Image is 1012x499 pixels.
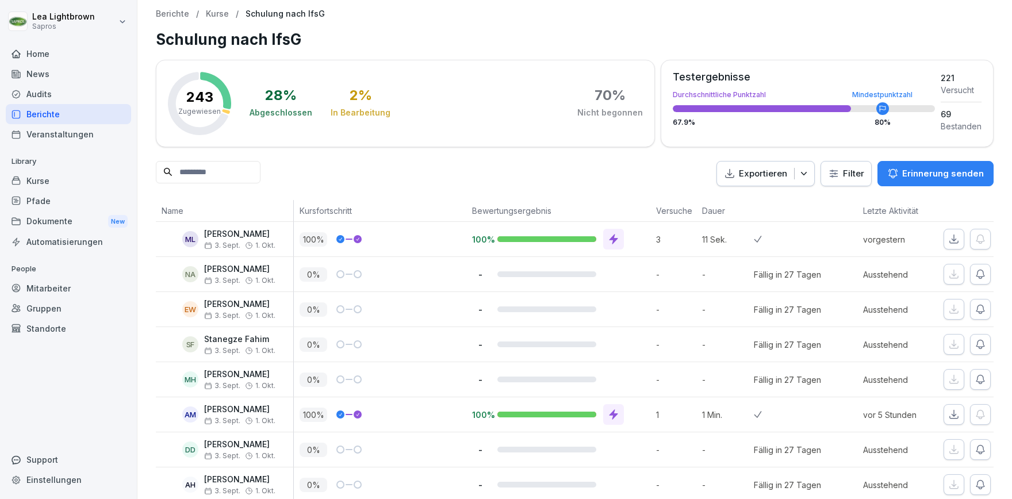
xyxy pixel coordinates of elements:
[902,167,984,180] p: Erinnerung senden
[941,72,982,84] div: 221
[182,371,198,387] div: MH
[204,382,240,390] span: 3. Sept.
[472,304,488,315] p: -
[863,304,944,316] p: Ausstehend
[204,335,275,344] p: Stanegze Fahim
[472,479,488,490] p: -
[300,205,461,217] p: Kursfortschritt
[673,119,935,126] div: 67.9 %
[300,478,327,492] p: 0 %
[6,278,131,298] div: Mitarbeiter
[472,234,488,245] p: 100%
[156,28,994,51] h1: Schulung nach IfsG
[941,108,982,120] div: 69
[178,106,221,117] p: Zugewiesen
[702,479,754,491] p: -
[300,267,327,282] p: 0 %
[300,443,327,457] p: 0 %
[204,452,240,460] span: 3. Sept.
[754,374,821,386] div: Fällig in 27 Tagen
[196,9,199,19] p: /
[863,268,944,281] p: Ausstehend
[702,409,754,421] p: 1 Min.
[300,408,327,422] p: 100 %
[472,205,645,217] p: Bewertungsergebnis
[941,84,982,96] div: Versucht
[6,450,131,470] div: Support
[863,444,944,456] p: Ausstehend
[6,298,131,318] a: Gruppen
[863,409,944,421] p: vor 5 Stunden
[656,444,696,456] p: -
[6,124,131,144] a: Veranstaltungen
[182,442,198,458] div: DD
[577,107,643,118] div: Nicht begonnen
[6,44,131,64] a: Home
[300,373,327,387] p: 0 %
[6,191,131,211] a: Pfade
[656,409,696,421] p: 1
[182,231,198,247] div: ML
[182,266,198,282] div: NA
[255,487,275,495] span: 1. Okt.
[702,205,748,217] p: Dauer
[656,479,696,491] p: -
[6,211,131,232] a: DokumenteNew
[852,91,913,98] div: Mindestpunktzahl
[941,120,982,132] div: Bestanden
[300,302,327,317] p: 0 %
[472,269,488,280] p: -
[204,417,240,425] span: 3. Sept.
[6,84,131,104] a: Audits
[265,89,297,102] div: 28 %
[6,318,131,339] a: Standorte
[255,277,275,285] span: 1. Okt.
[472,339,488,350] p: -
[204,370,275,379] p: [PERSON_NAME]
[716,161,815,187] button: Exportieren
[182,406,198,423] div: AM
[702,268,754,281] p: -
[821,162,871,186] button: Filter
[863,339,944,351] p: Ausstehend
[206,9,229,19] p: Kurse
[204,312,240,320] span: 3. Sept.
[156,9,189,19] p: Berichte
[754,444,821,456] div: Fällig in 27 Tagen
[702,339,754,351] p: -
[204,229,275,239] p: [PERSON_NAME]
[108,215,128,228] div: New
[246,9,325,19] p: Schulung nach IfsG
[255,312,275,320] span: 1. Okt.
[6,152,131,171] p: Library
[754,268,821,281] div: Fällig in 27 Tagen
[255,241,275,249] span: 1. Okt.
[32,22,95,30] p: Sapros
[250,107,312,118] div: Abgeschlossen
[6,232,131,252] a: Automatisierungen
[702,304,754,316] p: -
[702,374,754,386] p: -
[656,268,696,281] p: -
[6,260,131,278] p: People
[6,104,131,124] a: Berichte
[255,347,275,355] span: 1. Okt.
[255,382,275,390] span: 1. Okt.
[754,339,821,351] div: Fällig in 27 Tagen
[656,339,696,351] p: -
[673,91,935,98] div: Durchschnittliche Punktzahl
[754,479,821,491] div: Fällig in 27 Tagen
[204,475,275,485] p: [PERSON_NAME]
[182,301,198,317] div: EW
[6,470,131,490] a: Einstellungen
[236,9,239,19] p: /
[300,232,327,247] p: 100 %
